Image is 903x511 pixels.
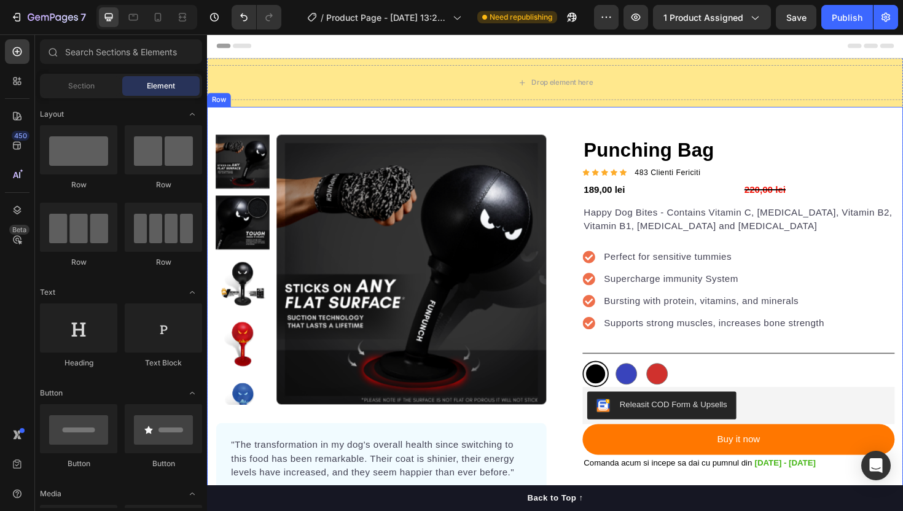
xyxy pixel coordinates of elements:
div: Open Intercom Messenger [861,451,891,480]
button: Releasit COD Form & Upsells [402,378,560,408]
span: Toggle open [182,283,202,302]
span: Toggle open [182,484,202,504]
input: Search Sections & Elements [40,39,202,64]
div: Row [2,64,23,75]
div: 220,00 lei [568,155,728,175]
p: Bursting with protein, vitamins, and minerals [420,275,654,290]
div: Button [125,458,202,469]
p: Perfect for sensitive tummies [420,228,654,243]
button: Save [776,5,816,29]
button: Buy it now [397,413,728,445]
button: 7 [5,5,92,29]
img: CKKYs5695_ICEAE=.webp [412,386,427,400]
p: Happy Dog Bites - Contains Vitamin C, [MEDICAL_DATA], Vitamin B2, Vitamin B1, [MEDICAL_DATA] and ... [399,181,727,211]
div: Drop element here [343,46,408,56]
div: 189,00 lei [397,155,558,175]
p: 7 [80,10,86,25]
div: Row [40,257,117,268]
div: Row [125,257,202,268]
span: Button [40,388,63,399]
span: Text [40,287,55,298]
button: 1 product assigned [653,5,771,29]
div: Row [40,179,117,190]
div: Row [125,179,202,190]
div: Heading [40,357,117,369]
p: "The transformation in my dog's overall health since switching to this food has been remarkable. ... [25,427,343,472]
div: Buy it now [540,420,585,438]
span: Section [68,80,95,92]
div: Releasit COD Form & Upsells [437,386,550,399]
h1: Punching Bag [397,106,728,139]
div: Publish [832,11,862,24]
span: 1 product assigned [663,11,743,24]
p: 483 Clienti Fericiti [453,141,522,153]
span: / [321,11,324,24]
span: Toggle open [182,104,202,124]
button: Publish [821,5,873,29]
div: Undo/Redo [232,5,281,29]
div: Text Block [125,357,202,369]
span: Save [786,12,807,23]
p: Supercharge immunity System [420,252,654,267]
span: Need republishing [490,12,552,23]
div: 450 [12,131,29,141]
span: Layout [40,109,64,120]
iframe: Design area [207,34,903,511]
p: Supports strong muscles, increases bone strength [420,298,654,313]
span: Media [40,488,61,499]
span: Element [147,80,175,92]
span: Comanda acum si incepe sa dai cu pumnul din [399,449,577,459]
span: Toggle open [182,383,202,403]
div: Beta [9,225,29,235]
div: Back to Top ↑ [339,485,398,497]
span: [DATE] - [DATE] [580,449,644,459]
div: Button [40,458,117,469]
span: Product Page - [DATE] 13:27:27 [326,11,448,24]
